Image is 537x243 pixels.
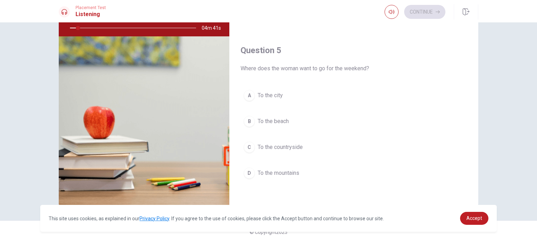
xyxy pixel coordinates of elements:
[241,164,467,182] button: DTo the mountains
[241,64,467,73] span: Where does the woman want to go for the weekend?
[241,113,467,130] button: BTo the beach
[241,138,467,156] button: CTo the countryside
[244,116,255,127] div: B
[244,142,255,153] div: C
[76,5,106,10] span: Placement Test
[258,117,289,126] span: To the beach
[258,91,283,100] span: To the city
[241,45,467,56] h4: Question 5
[76,10,106,19] h1: Listening
[244,167,255,179] div: D
[202,20,227,36] span: 04m 41s
[40,205,497,232] div: cookieconsent
[258,143,303,151] span: To the countryside
[241,87,467,104] button: ATo the city
[49,216,384,221] span: This site uses cookies, as explained in our . If you agree to the use of cookies, please click th...
[460,212,488,225] a: dismiss cookie message
[139,216,169,221] a: Privacy Policy
[466,215,482,221] span: Accept
[244,90,255,101] div: A
[258,169,299,177] span: To the mountains
[250,229,287,235] span: © Copyright 2025
[59,36,229,207] img: Planning a Weekend Getaway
